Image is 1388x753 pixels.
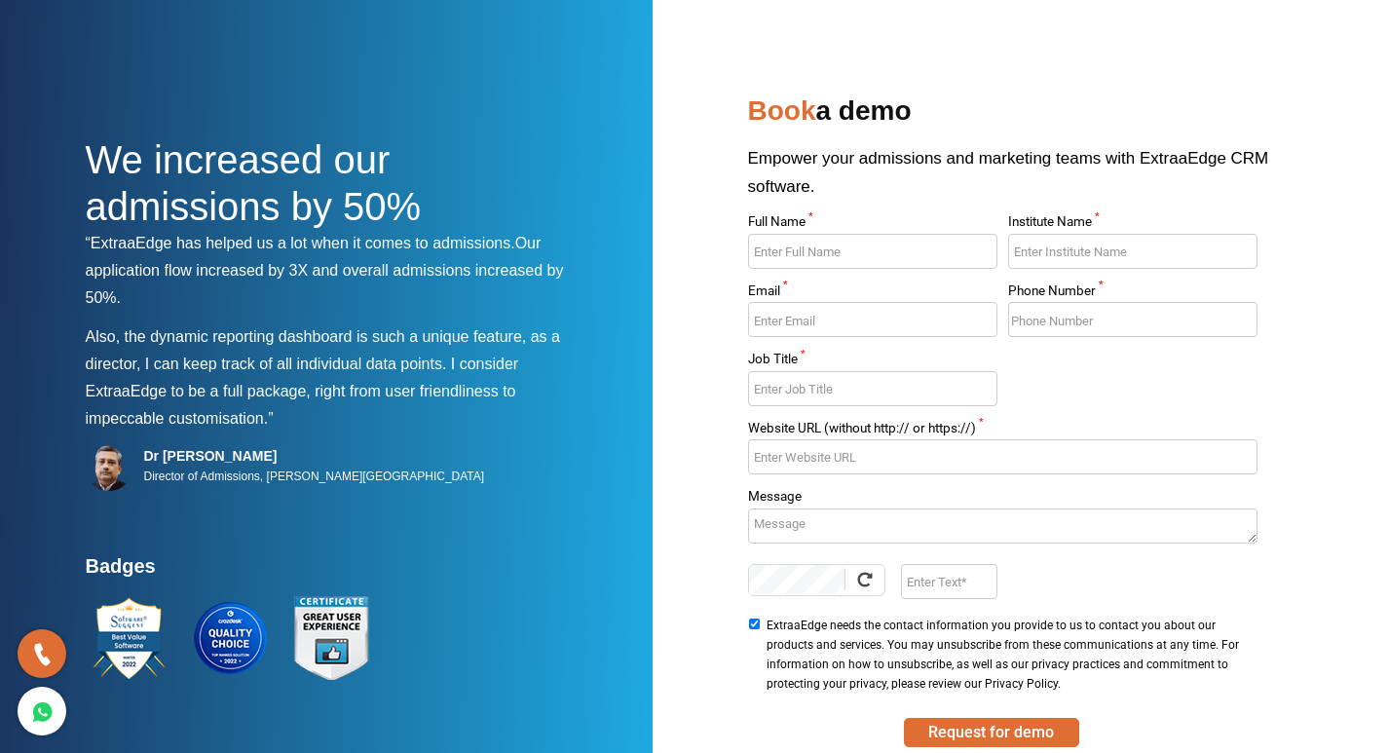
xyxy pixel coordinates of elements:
input: Enter Phone Number [1008,302,1257,337]
span: Our application flow increased by 3X and overall admissions increased by 50%. [86,235,564,306]
input: ExtraaEdge needs the contact information you provide to us to contact you about our products and ... [748,619,761,629]
h4: Badges [86,554,582,589]
span: I consider ExtraaEdge to be a full package, right from user friendliness to impeccable customisat... [86,356,519,427]
input: Enter Full Name [748,234,997,269]
label: Institute Name [1008,215,1257,234]
span: Also, the dynamic reporting dashboard is such a unique feature, as a director, I can keep track o... [86,328,560,372]
span: “ExtraaEdge has helped us a lot when it comes to admissions. [86,235,515,251]
h2: a demo [748,88,1303,144]
span: Book [748,95,816,126]
label: Phone Number [1008,284,1257,303]
p: Empower your admissions and marketing teams with ExtraaEdge CRM software. [748,144,1303,215]
label: Full Name [748,215,997,234]
label: Job Title [748,353,997,371]
input: Enter Website URL [748,439,1257,474]
h5: Dr [PERSON_NAME] [144,447,485,465]
label: Email [748,284,997,303]
input: Enter Institute Name [1008,234,1257,269]
input: Enter Text [901,564,997,599]
input: Enter Job Title [748,371,997,406]
button: SUBMIT [904,718,1079,747]
span: ExtraaEdge needs the contact information you provide to us to contact you about our products and ... [767,616,1252,694]
label: Website URL (without http:// or https://) [748,422,1257,440]
label: Message [748,490,1257,508]
p: Director of Admissions, [PERSON_NAME][GEOGRAPHIC_DATA] [144,465,485,488]
textarea: Message [748,508,1257,544]
span: We increased our admissions by 50% [86,138,422,228]
input: Enter Email [748,302,997,337]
